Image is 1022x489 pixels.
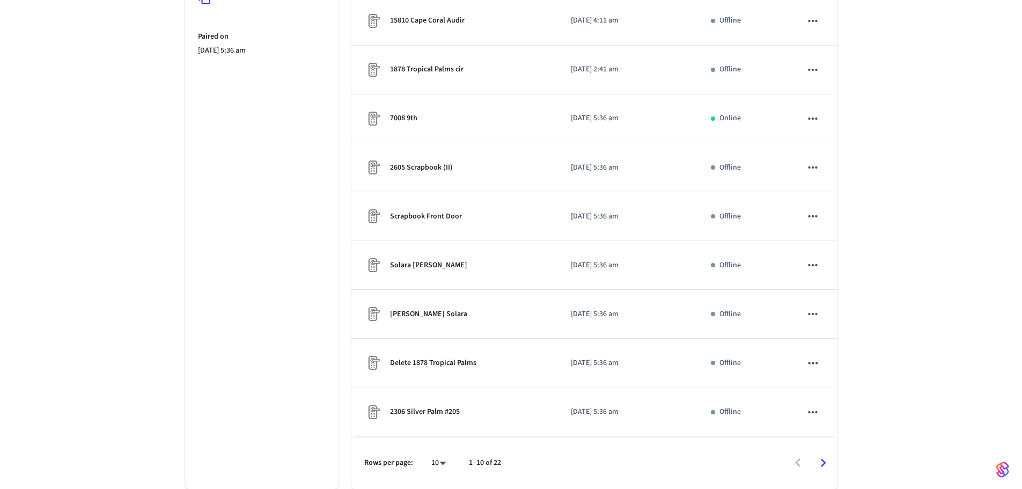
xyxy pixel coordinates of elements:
img: Placeholder Lock Image [364,159,381,176]
p: Paired on [198,31,326,42]
img: Placeholder Lock Image [364,354,381,371]
p: Offline [719,309,741,320]
p: [DATE] 5:36 am [571,406,685,418]
p: Offline [719,260,741,271]
p: Offline [719,15,741,26]
p: [DATE] 5:36 am [571,260,685,271]
img: Placeholder Lock Image [364,257,381,274]
p: Offline [719,357,741,369]
p: Rows per page: [364,457,413,469]
p: Offline [719,64,741,75]
img: Placeholder Lock Image [364,305,381,323]
p: 1–10 of 22 [469,457,501,469]
p: [DATE] 5:36 am [571,357,685,369]
p: Scrapbook Front Door [390,211,462,222]
p: [DATE] 5:36 am [571,309,685,320]
p: Solara [PERSON_NAME] [390,260,467,271]
p: 7008 9th [390,113,417,124]
p: [PERSON_NAME] Solara [390,309,467,320]
img: Placeholder Lock Image [364,110,381,127]
p: Offline [719,162,741,173]
p: 1878 Tropical Palms cir [390,64,464,75]
p: [DATE] 4:11 am [571,15,685,26]
p: Online [719,113,741,124]
button: Go to next page [811,450,836,476]
p: Delete 1878 Tropical Palms [390,357,476,369]
img: Placeholder Lock Image [364,12,381,30]
p: Offline [719,211,741,222]
p: 2605 Scrapbook (II) [390,162,453,173]
p: [DATE] 5:36 am [571,113,685,124]
p: 15810 Cape Coral Audir [390,15,465,26]
p: [DATE] 5:36 am [198,45,326,56]
img: Placeholder Lock Image [364,208,381,225]
div: 10 [426,455,452,471]
p: [DATE] 5:36 am [571,162,685,173]
p: 2306 Silver Palm #205 [390,406,460,418]
p: Offline [719,406,741,418]
img: Placeholder Lock Image [364,61,381,78]
img: Placeholder Lock Image [364,404,381,421]
p: [DATE] 2:41 am [571,64,685,75]
img: SeamLogoGradient.69752ec5.svg [996,461,1009,478]
p: [DATE] 5:36 am [571,211,685,222]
